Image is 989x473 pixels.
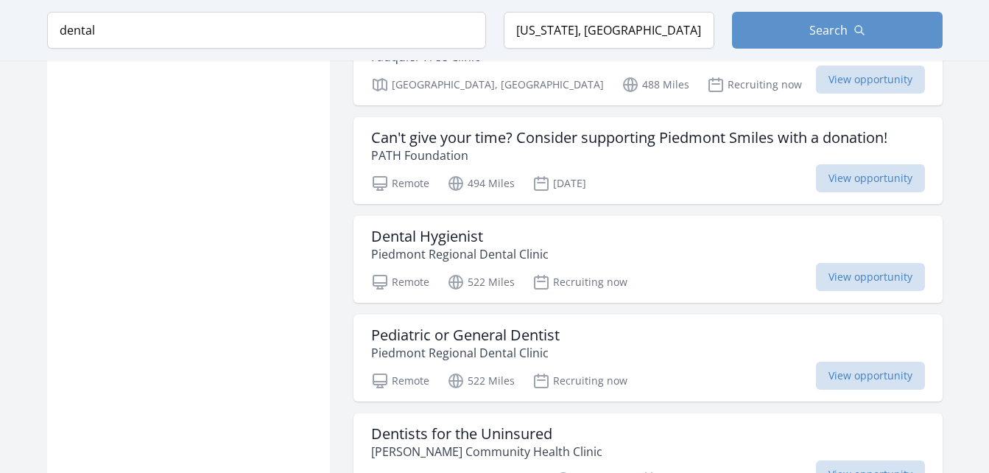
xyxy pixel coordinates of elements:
[371,245,549,263] p: Piedmont Regional Dental Clinic
[371,76,604,94] p: [GEOGRAPHIC_DATA], [GEOGRAPHIC_DATA]
[353,18,943,105] a: Welcome Desk Fauquier Free Clinic [GEOGRAPHIC_DATA], [GEOGRAPHIC_DATA] 488 Miles Recruiting now V...
[816,66,925,94] span: View opportunity
[371,175,429,192] p: Remote
[447,175,515,192] p: 494 Miles
[353,315,943,402] a: Pediatric or General Dentist Piedmont Regional Dental Clinic Remote 522 Miles Recruiting now View...
[504,12,714,49] input: Location
[47,12,486,49] input: Keyword
[371,228,549,245] h3: Dental Hygienist
[816,362,925,390] span: View opportunity
[353,117,943,204] a: Can't give your time? Consider supporting Piedmont Smiles with a donation! PATH Foundation Remote...
[371,273,429,291] p: Remote
[353,216,943,303] a: Dental Hygienist Piedmont Regional Dental Clinic Remote 522 Miles Recruiting now View opportunity
[532,175,586,192] p: [DATE]
[622,76,689,94] p: 488 Miles
[732,12,943,49] button: Search
[371,147,887,164] p: PATH Foundation
[371,344,560,362] p: Piedmont Regional Dental Clinic
[532,372,627,390] p: Recruiting now
[816,263,925,291] span: View opportunity
[707,76,802,94] p: Recruiting now
[371,326,560,344] h3: Pediatric or General Dentist
[371,443,602,460] p: [PERSON_NAME] Community Health Clinic
[371,372,429,390] p: Remote
[816,164,925,192] span: View opportunity
[447,372,515,390] p: 522 Miles
[371,425,602,443] h3: Dentists for the Uninsured
[371,129,887,147] h3: Can't give your time? Consider supporting Piedmont Smiles with a donation!
[532,273,627,291] p: Recruiting now
[809,21,848,39] span: Search
[447,273,515,291] p: 522 Miles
